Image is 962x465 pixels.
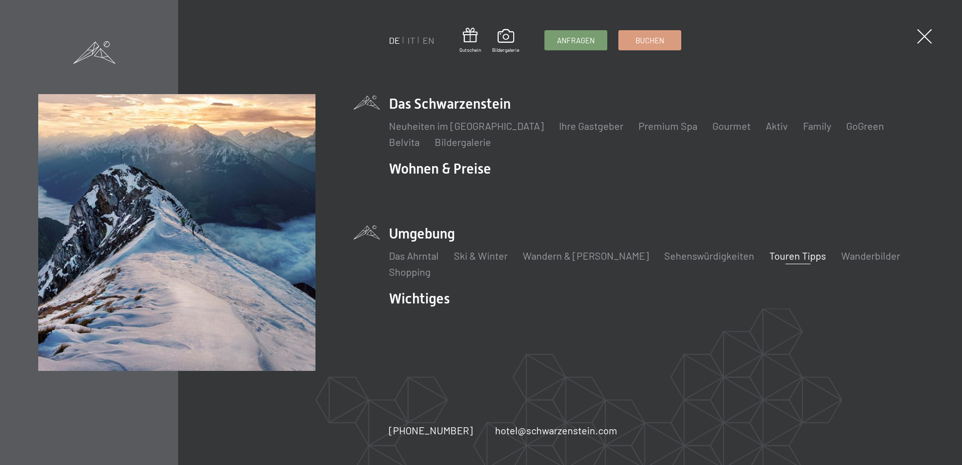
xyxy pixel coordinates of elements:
[619,31,681,50] a: Buchen
[523,250,649,262] a: Wandern & [PERSON_NAME]
[459,28,481,53] a: Gutschein
[459,46,481,53] span: Gutschein
[389,136,420,148] a: Belvita
[803,120,831,132] a: Family
[495,423,617,437] a: hotel@schwarzenstein.com
[408,35,415,46] a: IT
[389,120,544,132] a: Neuheiten im [GEOGRAPHIC_DATA]
[635,35,664,46] span: Buchen
[389,266,431,278] a: Shopping
[557,35,595,46] span: Anfragen
[712,120,751,132] a: Gourmet
[545,31,607,50] a: Anfragen
[492,29,519,53] a: Bildergalerie
[492,46,519,53] span: Bildergalerie
[389,424,473,436] span: [PHONE_NUMBER]
[389,35,400,46] a: DE
[841,250,900,262] a: Wanderbilder
[766,120,788,132] a: Aktiv
[769,250,826,262] a: Touren Tipps
[559,120,623,132] a: Ihre Gastgeber
[846,120,884,132] a: GoGreen
[423,35,434,46] a: EN
[389,250,439,262] a: Das Ahrntal
[664,250,754,262] a: Sehenswürdigkeiten
[389,423,473,437] a: [PHONE_NUMBER]
[435,136,491,148] a: Bildergalerie
[638,120,697,132] a: Premium Spa
[454,250,508,262] a: Ski & Winter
